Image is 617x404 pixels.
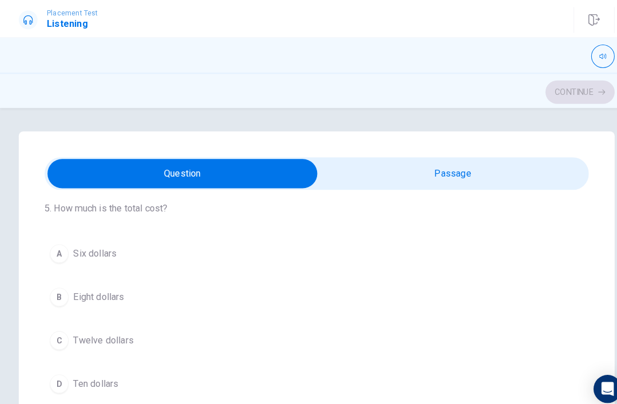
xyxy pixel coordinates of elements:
[43,275,574,303] button: BEight dollars
[49,322,67,341] div: C
[71,240,114,254] span: Six dollars
[43,317,574,346] button: CTwelve dollars
[43,359,574,388] button: DTen dollars
[43,233,574,261] button: ASix dollars
[49,238,67,256] div: A
[43,196,574,210] span: 5. How much is the total cost?
[71,325,130,338] span: Twelve dollars
[49,365,67,383] div: D
[578,365,606,393] div: Open Intercom Messenger
[46,9,95,17] span: Placement Test
[49,280,67,298] div: B
[46,17,95,30] h1: Listening
[71,282,121,296] span: Eight dollars
[71,367,115,381] span: Ten dollars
